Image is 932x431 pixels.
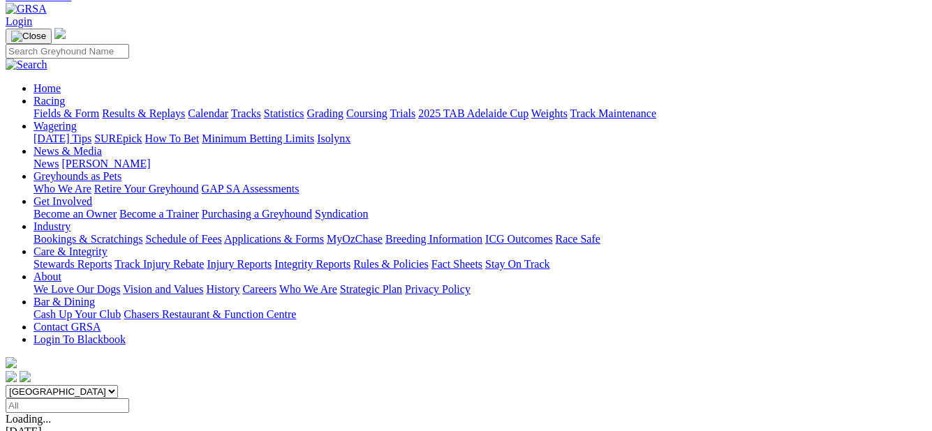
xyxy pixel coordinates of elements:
[34,208,926,220] div: Get Involved
[279,283,337,295] a: Who We Are
[6,44,129,59] input: Search
[34,158,59,169] a: News
[34,145,102,157] a: News & Media
[34,333,126,345] a: Login To Blackbook
[34,133,91,144] a: [DATE] Tips
[34,133,926,145] div: Wagering
[34,120,77,132] a: Wagering
[390,107,415,119] a: Trials
[34,245,108,257] a: Care & Integrity
[34,283,926,296] div: About
[11,31,46,42] img: Close
[102,107,185,119] a: Results & Replays
[315,208,368,220] a: Syndication
[145,133,200,144] a: How To Bet
[555,233,600,245] a: Race Safe
[34,183,926,195] div: Greyhounds as Pets
[6,398,129,413] input: Select date
[94,183,199,195] a: Retire Your Greyhound
[327,233,383,245] a: MyOzChase
[202,208,312,220] a: Purchasing a Greyhound
[485,233,552,245] a: ICG Outcomes
[307,107,343,119] a: Grading
[124,308,296,320] a: Chasers Restaurant & Function Centre
[6,59,47,71] img: Search
[61,158,150,169] a: [PERSON_NAME]
[34,258,926,271] div: Care & Integrity
[418,107,528,119] a: 2025 TAB Adelaide Cup
[114,258,204,270] a: Track Injury Rebate
[485,258,549,270] a: Stay On Track
[6,15,32,27] a: Login
[202,133,314,144] a: Minimum Betting Limits
[34,220,71,232] a: Industry
[34,233,926,245] div: Industry
[6,3,47,15] img: GRSA
[317,133,350,144] a: Isolynx
[231,107,261,119] a: Tracks
[405,283,471,295] a: Privacy Policy
[34,82,61,94] a: Home
[431,258,482,270] a: Fact Sheets
[119,208,199,220] a: Become a Trainer
[20,371,31,382] img: twitter.svg
[570,107,656,119] a: Track Maintenance
[34,183,91,195] a: Who We Are
[34,208,117,220] a: Become an Owner
[531,107,568,119] a: Weights
[264,107,304,119] a: Statistics
[34,296,95,308] a: Bar & Dining
[34,107,99,119] a: Fields & Form
[34,95,65,107] a: Racing
[274,258,350,270] a: Integrity Reports
[34,308,121,320] a: Cash Up Your Club
[34,258,112,270] a: Stewards Reports
[34,158,926,170] div: News & Media
[34,195,92,207] a: Get Involved
[6,29,52,44] button: Toggle navigation
[6,413,51,425] span: Loading...
[188,107,228,119] a: Calendar
[123,283,203,295] a: Vision and Values
[385,233,482,245] a: Breeding Information
[6,357,17,368] img: logo-grsa-white.png
[202,183,299,195] a: GAP SA Assessments
[242,283,276,295] a: Careers
[6,371,17,382] img: facebook.svg
[207,258,272,270] a: Injury Reports
[54,28,66,39] img: logo-grsa-white.png
[34,271,61,282] a: About
[353,258,429,270] a: Rules & Policies
[34,233,142,245] a: Bookings & Scratchings
[224,233,324,245] a: Applications & Forms
[346,107,387,119] a: Coursing
[34,107,926,120] div: Racing
[34,170,121,182] a: Greyhounds as Pets
[94,133,142,144] a: SUREpick
[340,283,402,295] a: Strategic Plan
[34,321,101,333] a: Contact GRSA
[145,233,221,245] a: Schedule of Fees
[34,283,120,295] a: We Love Our Dogs
[34,308,926,321] div: Bar & Dining
[206,283,239,295] a: History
